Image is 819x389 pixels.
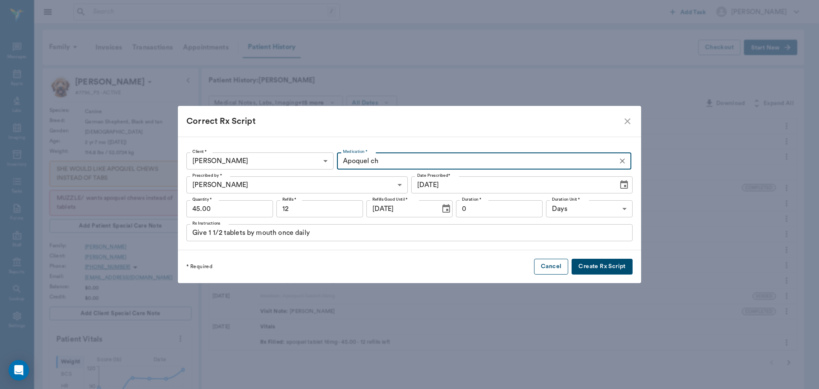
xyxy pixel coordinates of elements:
[462,196,481,202] label: Duration *
[186,176,408,193] div: [PERSON_NAME]
[192,196,212,202] label: Quantity *
[192,220,221,226] label: Rx Instructions
[411,176,612,193] input: MM/DD/YYYY
[534,259,568,275] button: Cancel
[192,149,207,155] label: Client *
[282,196,296,202] label: Refills *
[366,200,434,217] input: MM/DD/YYYY
[552,196,580,202] label: Duration Unit *
[546,200,633,217] div: Days
[616,176,633,193] button: Choose date, selected date is May 1, 2025
[192,173,222,178] label: Prescribed by *
[343,149,367,155] label: Medication *
[186,152,334,170] div: [PERSON_NAME]
[438,200,455,217] button: Choose date, selected date is Sep 25, 2025
[186,263,212,271] span: * Required
[616,155,628,167] button: Clear
[372,196,408,202] label: Refills Good Until *
[622,116,633,126] button: close
[417,173,450,178] label: Date Prescribed*
[9,360,29,380] div: Open Intercom Messenger
[186,114,622,128] div: Correct Rx Script
[572,259,632,275] button: Create Rx Script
